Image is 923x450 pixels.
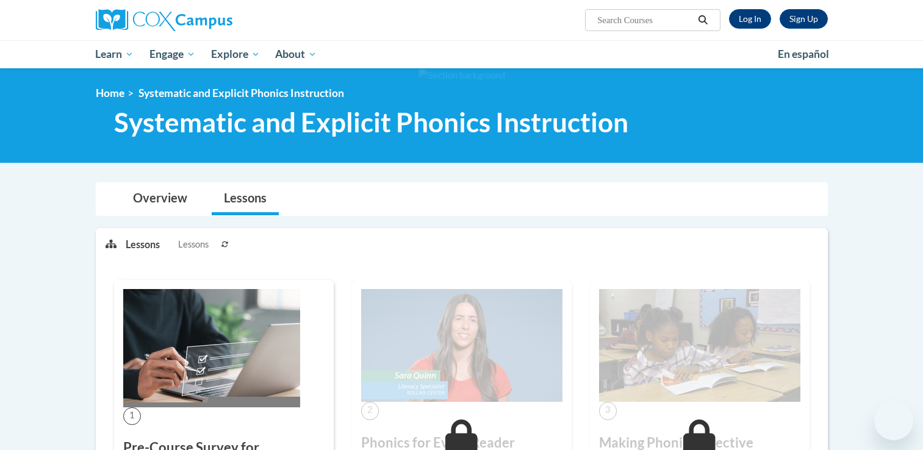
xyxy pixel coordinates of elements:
span: En español [778,48,829,60]
img: Section background [418,69,505,82]
span: 2 [361,402,379,420]
span: Systematic and Explicit Phonics Instruction [138,87,344,99]
a: Log In [729,9,771,29]
span: 1 [123,407,141,425]
a: Learn [88,40,142,68]
span: Learn [95,47,134,62]
span: 3 [599,402,617,420]
img: Course Image [123,289,300,407]
span: Systematic and Explicit Phonics Instruction [114,106,628,138]
span: Lessons [178,238,209,251]
span: Engage [149,47,195,62]
iframe: Button to launch messaging window [874,401,913,440]
img: Cox Campus [96,9,232,31]
a: Cox Campus [96,9,328,31]
a: Lessons [212,183,279,215]
span: About [275,47,317,62]
a: Engage [142,40,203,68]
input: Search Courses [596,13,694,27]
a: Overview [121,183,199,215]
a: En español [770,41,837,67]
a: Register [780,9,828,29]
div: Main menu [77,40,846,68]
p: Lessons [126,238,160,251]
button: Search [694,13,712,27]
span: Explore [211,47,260,62]
img: Course Image [599,289,800,402]
a: Explore [203,40,268,68]
a: Home [96,87,124,99]
img: Course Image [361,289,562,402]
a: About [267,40,325,68]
